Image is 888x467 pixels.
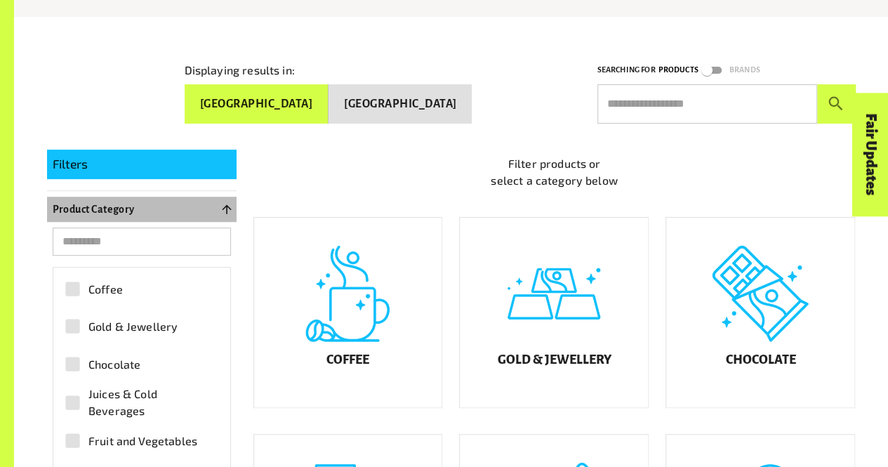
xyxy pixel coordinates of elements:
button: [GEOGRAPHIC_DATA] [185,84,329,124]
span: Gold & Jewellery [88,318,178,335]
p: Filter products or select a category below [253,155,856,189]
h5: Coffee [326,353,369,367]
span: Chocolate [88,356,140,373]
button: Product Category [47,197,237,222]
span: Coffee [88,281,123,298]
p: Brands [729,63,760,77]
p: Filters [53,155,231,173]
span: Juices & Cold Beverages [88,386,211,419]
a: Gold & Jewellery [459,217,649,408]
p: Products [658,63,698,77]
h5: Gold & Jewellery [497,353,611,367]
h5: Chocolate [725,353,795,367]
span: Fruit and Vegetables [88,433,197,449]
p: Displaying results in: [185,62,295,79]
p: Product Category [53,201,135,218]
button: [GEOGRAPHIC_DATA] [329,84,472,124]
a: Chocolate [665,217,855,408]
a: Coffee [253,217,443,408]
p: Searching for [597,63,656,77]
